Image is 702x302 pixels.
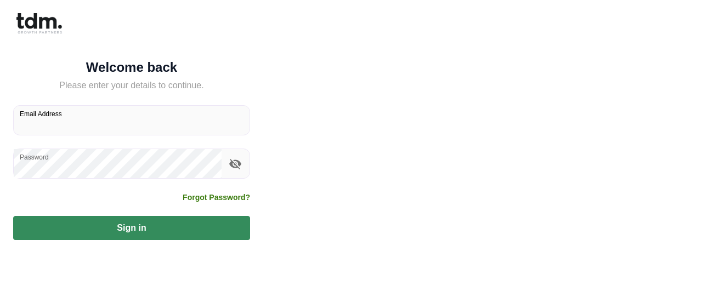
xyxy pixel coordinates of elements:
[13,62,250,73] h5: Welcome back
[20,109,62,118] label: Email Address
[13,216,250,240] button: Sign in
[226,155,245,173] button: toggle password visibility
[183,192,250,203] a: Forgot Password?
[20,152,49,162] label: Password
[13,79,250,92] h5: Please enter your details to continue.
